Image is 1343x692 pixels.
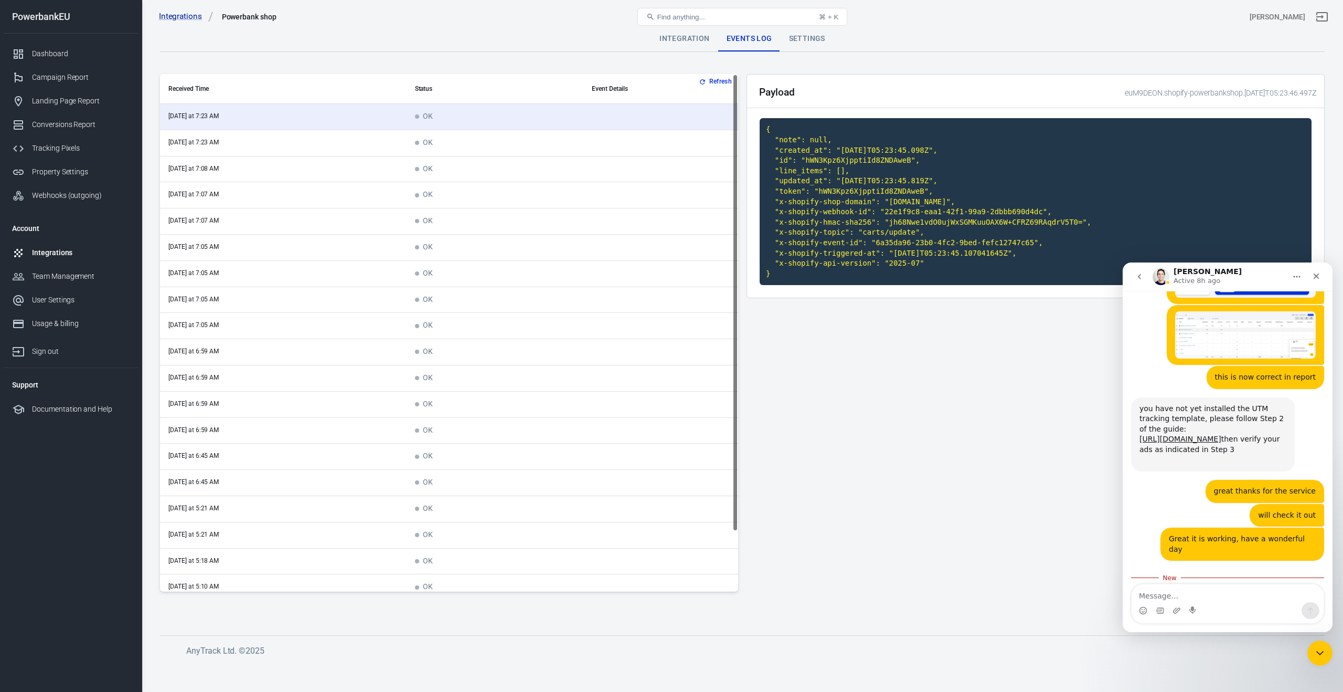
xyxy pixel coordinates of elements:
[168,505,219,512] time: 2025-09-24T05:21:31+02:00
[4,372,138,397] li: Support
[415,452,433,461] span: OK
[168,139,219,146] time: 2025-09-24T07:23:46+02:00
[4,160,138,184] a: Property Settings
[168,583,219,590] time: 2025-09-24T05:10:18+02:00
[760,118,1312,285] code: { "note": null, "created_at": "[DATE]T05:23:45.098Z", "id": "hWN3Kpz6XjpptiId8ZNDAweB", "line_ite...
[32,72,130,83] div: Campaign Report
[168,348,219,355] time: 2025-09-24T06:59:51+02:00
[415,191,433,200] span: OK
[168,296,219,303] time: 2025-09-24T07:05:32+02:00
[168,243,219,250] time: 2025-09-24T07:05:35+02:00
[415,374,433,383] span: OK
[4,241,138,265] a: Integrations
[657,13,705,21] span: Find anything...
[4,66,138,89] a: Campaign Report
[168,217,219,224] time: 2025-09-24T07:07:58+02:00
[415,139,433,148] span: OK
[168,269,219,277] time: 2025-09-24T07:05:33+02:00
[4,137,138,160] a: Tracking Pixels
[168,478,219,486] time: 2025-09-24T06:45:19+02:00
[32,143,130,154] div: Tracking Pixels
[1250,12,1305,23] div: Account id: euM9DEON
[415,243,433,252] span: OK
[1309,4,1335,29] a: Sign out
[415,583,433,592] span: OK
[32,48,130,59] div: Dashboard
[4,265,138,288] a: Team Management
[4,42,138,66] a: Dashboard
[4,216,138,241] li: Account
[32,119,130,130] div: Conversions Report
[168,452,219,459] time: 2025-09-24T06:45:19+02:00
[415,505,433,513] span: OK
[781,26,834,51] div: Settings
[697,76,736,87] button: Refresh
[32,96,130,107] div: Landing Page Report
[415,348,433,357] span: OK
[637,8,847,26] button: Find anything...⌘ + K
[415,321,433,330] span: OK
[222,12,276,22] div: Powerbank shop
[160,74,407,104] th: Received Time
[415,269,433,278] span: OK
[415,165,433,174] span: OK
[160,74,738,592] div: scrollable content
[415,531,433,540] span: OK
[168,557,219,564] time: 2025-09-24T05:18:25+02:00
[718,26,781,51] div: Events Log
[168,165,219,172] time: 2025-09-24T07:08:04+02:00
[168,191,219,198] time: 2025-09-24T07:07:58+02:00
[415,400,433,409] span: OK
[32,404,130,415] div: Documentation and Help
[4,335,138,363] a: Sign out
[4,288,138,312] a: User Settings
[4,184,138,207] a: Webhooks (outgoing)
[32,166,130,177] div: Property Settings
[32,295,130,306] div: User Settings
[168,374,219,381] time: 2025-09-24T06:59:50+02:00
[32,247,130,258] div: Integrations
[4,113,138,137] a: Conversions Report
[819,13,838,21] div: ⌘ + K
[168,400,219,407] time: 2025-09-24T06:59:49+02:00
[415,426,433,435] span: OK
[32,271,130,282] div: Team Management
[407,74,584,104] th: Status
[759,87,795,98] h2: Payload
[415,478,433,487] span: OK
[1307,641,1333,666] iframe: Intercom live chat
[4,312,138,335] a: Usage & billing
[4,12,138,22] div: PowerbankEU
[415,217,433,226] span: OK
[168,426,219,434] time: 2025-09-24T06:59:48+02:00
[1123,263,1333,632] iframe: To enrich screen reader interactions, please activate Accessibility in Grammarly extension settings
[415,296,433,305] span: OK
[415,112,433,121] span: OK
[168,112,219,120] time: 2025-09-24T07:23:46+02:00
